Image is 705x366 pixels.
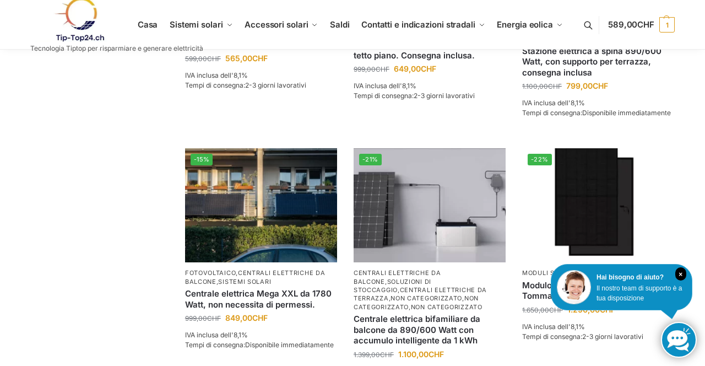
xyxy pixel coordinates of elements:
[225,53,252,63] font: 565,00
[522,148,674,262] img: Modulo solare 405 Watt Full Black Tommatec confezione da 10
[245,81,306,89] font: 2-3 giorni lavorativi
[398,286,400,294] font: ,
[185,81,245,89] font: Tempi di consegna:
[391,294,462,302] a: Non categorizzato
[497,19,553,30] font: Energia eolica
[548,82,562,90] font: CHF
[608,8,675,41] a: 589,00CHF 1
[216,278,219,286] font: ,
[185,71,248,79] font: IVA inclusa dell'8,1%
[409,303,411,311] font: ,
[522,99,585,107] font: IVA inclusa dell'8,1%
[354,286,487,302] a: Centrali elettriche da terrazza
[245,19,308,30] font: Accessori solari
[582,332,643,341] font: 2-3 giorni lavorativi
[354,29,498,61] font: Centrale elettrica da balcone 445/600W, montaggio a parete o su tetto piano. Consegna inclusa.
[185,148,337,262] img: 2 centrali elettriche da balcone
[185,269,236,277] a: Fotovoltaico
[567,305,600,314] font: 1.290,00
[185,148,337,262] a: -15%2 centrali elettriche da balcone
[659,17,675,33] span: 1
[414,91,475,100] font: 2-3 giorni lavorativi
[385,278,387,286] font: ,
[522,280,658,302] font: Modulo solare 405 Watt Full Black Tommatec confezione da 10
[354,269,441,285] a: Centrali elettriche da balcone
[593,81,608,90] font: CHF
[218,278,271,286] a: sistemi solari
[185,331,248,339] font: IVA inclusa dell'8,1%
[637,19,654,30] span: CHF
[389,294,391,302] font: ,
[354,148,506,262] img: Accumulatore di energia ASE 1000
[225,313,252,322] font: 849,00
[522,306,549,314] font: 1.650,00
[207,55,221,63] font: CHF
[608,19,654,30] span: 589,00
[522,269,574,277] a: Moduli solari
[394,64,421,73] font: 649,00
[679,271,682,278] font: ×
[30,44,203,52] font: Tecnologia Tiptop per risparmiare e generare elettricità
[170,19,223,30] font: Sistemi solari
[185,341,245,349] font: Tempi di consegna:
[185,269,326,285] a: centrali elettriche da balcone
[522,322,585,331] font: IVA inclusa dell'8,1%
[207,314,221,322] font: CHF
[245,341,334,349] font: Disponibile immediatamente
[522,46,674,78] a: Stazione elettrica a spina 890/600 Watt, con supporto per terrazza, consegna inclusa
[596,284,682,302] font: Il nostro team di supporto è a tua disposizione
[330,19,350,30] font: Saldi
[429,349,444,359] font: CHF
[354,91,414,100] font: Tempi di consegna:
[354,65,376,73] font: 999,00
[361,19,475,30] font: Contatti e indicazioni stradali
[354,294,479,310] a: Non categorizzato
[354,82,416,90] font: IVA inclusa dell'8,1%
[185,55,207,63] font: 599,00
[522,82,548,90] font: 1.100,00
[185,288,332,310] font: Centrale elettrica Mega XXL da 1780 Watt, non necessita di permessi.
[354,314,506,346] a: Centrale elettrica bifamiliare da balcone da 890/600 Watt con accumulo intelligente da 1 kWh
[252,53,268,63] font: CHF
[566,81,593,90] font: 799,00
[398,349,429,359] font: 1.100,00
[411,303,482,311] a: Non categorizzato
[596,273,664,281] font: Hai bisogno di aiuto?
[185,314,207,322] font: 999,00
[675,267,686,281] i: Vicino
[380,351,394,359] font: CHF
[354,278,431,294] a: Soluzioni di stoccaggio
[522,280,674,302] a: Modulo solare 405 Watt Full Black Tommatec confezione da 10
[354,351,380,359] font: 1.399,00
[185,288,337,310] a: Centrale elettrica Mega XXL da 1780 Watt, non necessita di permessi.
[376,65,389,73] font: CHF
[522,148,674,262] a: -22%Modulo solare 405 Watt Full Black Tommatec confezione da 10
[462,294,464,302] font: ,
[582,109,671,117] font: Disponibile immediatamente
[354,314,480,346] font: Centrale elettrica bifamiliare da balcone da 890/600 Watt con accumulo intelligente da 1 kWh
[557,270,591,304] img: Assistenza clienti
[600,305,615,314] font: CHF
[522,332,582,341] font: Tempi di consegna:
[522,46,661,78] font: Stazione elettrica a spina 890/600 Watt, con supporto per terrazza, consegna inclusa
[252,313,268,322] font: CHF
[549,306,563,314] font: CHF
[522,109,582,117] font: Tempi di consegna:
[236,269,238,277] font: ,
[421,64,436,73] font: CHF
[354,148,506,262] a: -21%Accumulatore di energia ASE 1000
